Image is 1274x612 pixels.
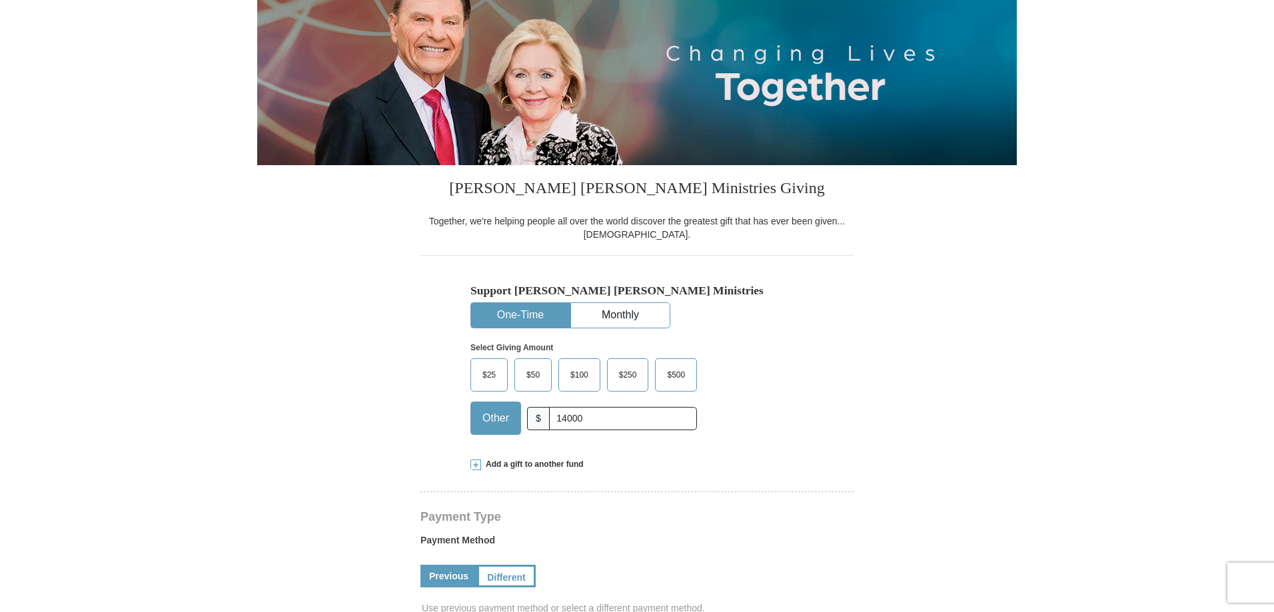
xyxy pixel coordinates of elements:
[477,565,536,587] a: Different
[476,408,516,428] span: Other
[470,343,553,352] strong: Select Giving Amount
[420,533,854,553] label: Payment Method
[612,365,644,385] span: $250
[660,365,692,385] span: $500
[420,565,477,587] a: Previous
[470,284,804,298] h5: Support [PERSON_NAME] [PERSON_NAME] Ministries
[571,303,670,328] button: Monthly
[420,214,854,241] div: Together, we're helping people all over the world discover the greatest gift that has ever been g...
[520,365,546,385] span: $50
[420,165,854,214] h3: [PERSON_NAME] [PERSON_NAME] Ministries Giving
[471,303,570,328] button: One-Time
[564,365,595,385] span: $100
[527,407,550,430] span: $
[481,459,584,470] span: Add a gift to another fund
[476,365,502,385] span: $25
[549,407,697,430] input: Other Amount
[420,511,854,522] h4: Payment Type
